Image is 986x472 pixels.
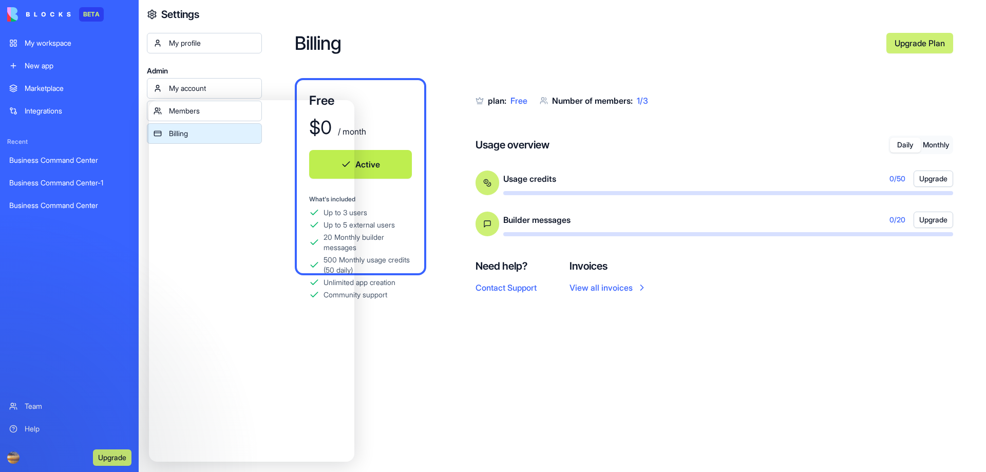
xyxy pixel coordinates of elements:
a: My workspace [3,33,136,53]
span: 0 / 50 [889,174,905,184]
div: My account [169,83,255,93]
h4: Settings [161,7,199,22]
div: 500 Monthly usage credits (50 daily) [324,255,412,275]
a: Free$0 / monthActiveWhat's includedUp to 3 usersUp to 5 external users20 Monthly builder messages... [295,78,426,275]
button: Daily [890,138,921,153]
span: Admin [147,66,262,76]
h4: Usage overview [476,138,549,152]
a: Upgrade [93,452,131,462]
a: BETA [7,7,104,22]
div: My profile [169,38,255,48]
div: What's included [309,195,412,203]
div: Help [25,424,129,434]
div: Business Command Center-1 [9,178,129,188]
div: BETA [79,7,104,22]
a: Help [3,419,136,439]
div: Business Command Center [9,155,129,165]
span: Builder messages [503,214,571,226]
h4: Invoices [570,259,647,273]
div: Marketplace [25,83,129,93]
a: View all invoices [570,281,647,294]
div: Team [25,401,129,411]
div: Integrations [25,106,129,116]
span: 0 / 20 [889,215,905,225]
button: Active [309,150,412,179]
a: Business Command Center-1 [3,173,136,193]
button: Contact Support [476,281,537,294]
img: logo [7,7,71,22]
a: Marketplace [3,78,136,99]
span: Number of members: [552,96,633,106]
a: Upgrade Plan [886,33,953,53]
a: My profile [147,33,262,53]
div: Unlimited app creation [324,277,395,288]
a: New app [3,55,136,76]
a: Integrations [3,101,136,121]
button: Upgrade [914,171,953,187]
img: ACg8ocITS3TDUYq4AfWM5-F7x6DCDXwDepHSOtlnKrYXL0UZ1VAnXEPBeQ=s96-c [7,451,20,464]
a: Business Command Center [3,195,136,216]
a: Billing [147,123,262,144]
span: plan: [488,96,506,106]
div: My workspace [25,38,129,48]
span: Free [510,96,527,106]
div: Business Command Center [9,200,129,211]
button: Upgrade [914,212,953,228]
iframe: Intercom live chat [149,100,354,462]
div: Free [309,92,412,109]
a: Team [3,396,136,417]
div: Community support [324,290,387,300]
span: Usage credits [503,173,556,185]
a: Members [147,101,262,121]
span: Recent [3,138,136,146]
div: 20 Monthly builder messages [324,232,412,253]
a: My account [147,78,262,99]
a: Business Command Center [3,150,136,171]
h4: Need help? [476,259,537,273]
div: Up to 5 external users [324,220,395,230]
div: New app [25,61,129,71]
h2: Billing [295,33,878,53]
span: 1 / 3 [637,96,648,106]
button: Monthly [921,138,952,153]
button: Upgrade [93,449,131,466]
